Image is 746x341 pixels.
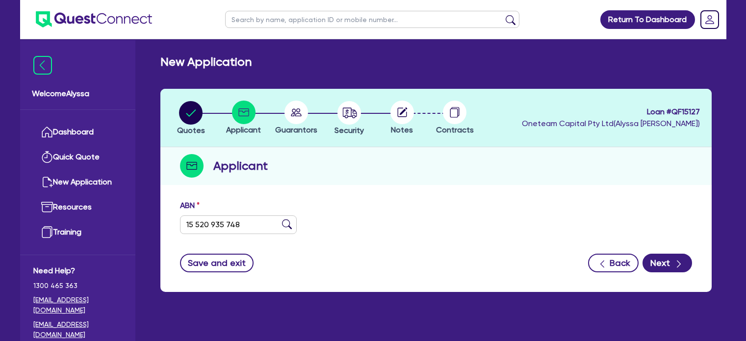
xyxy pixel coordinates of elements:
button: Save and exit [180,254,254,272]
img: icon-menu-close [33,56,52,75]
a: Return To Dashboard [600,10,695,29]
img: step-icon [180,154,204,178]
a: Training [33,220,122,245]
img: quick-quote [41,151,53,163]
h2: New Application [160,55,252,69]
button: Security [334,101,364,137]
a: Dropdown toggle [697,7,722,32]
span: Applicant [226,125,261,134]
span: Notes [391,125,413,134]
button: Back [588,254,639,272]
img: training [41,226,53,238]
button: Next [643,254,692,272]
button: Quotes [177,101,206,137]
a: [EMAIL_ADDRESS][DOMAIN_NAME] [33,319,122,340]
a: [EMAIL_ADDRESS][DOMAIN_NAME] [33,295,122,315]
img: quest-connect-logo-blue [36,11,152,27]
a: Dashboard [33,120,122,145]
span: Security [334,126,364,135]
h2: Applicant [213,157,268,175]
a: Quick Quote [33,145,122,170]
img: new-application [41,176,53,188]
span: Need Help? [33,265,122,277]
a: New Application [33,170,122,195]
input: Search by name, application ID or mobile number... [225,11,519,28]
span: Loan # QF15127 [522,106,700,118]
span: Welcome Alyssa [32,88,124,100]
img: abn-lookup icon [282,219,292,229]
img: resources [41,201,53,213]
span: Guarantors [275,125,317,134]
label: ABN [180,200,200,211]
span: Contracts [436,125,474,134]
span: Quotes [177,126,205,135]
span: 1300 465 363 [33,281,122,291]
span: Oneteam Capital Pty Ltd ( Alyssa [PERSON_NAME] ) [522,119,700,128]
a: Resources [33,195,122,220]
